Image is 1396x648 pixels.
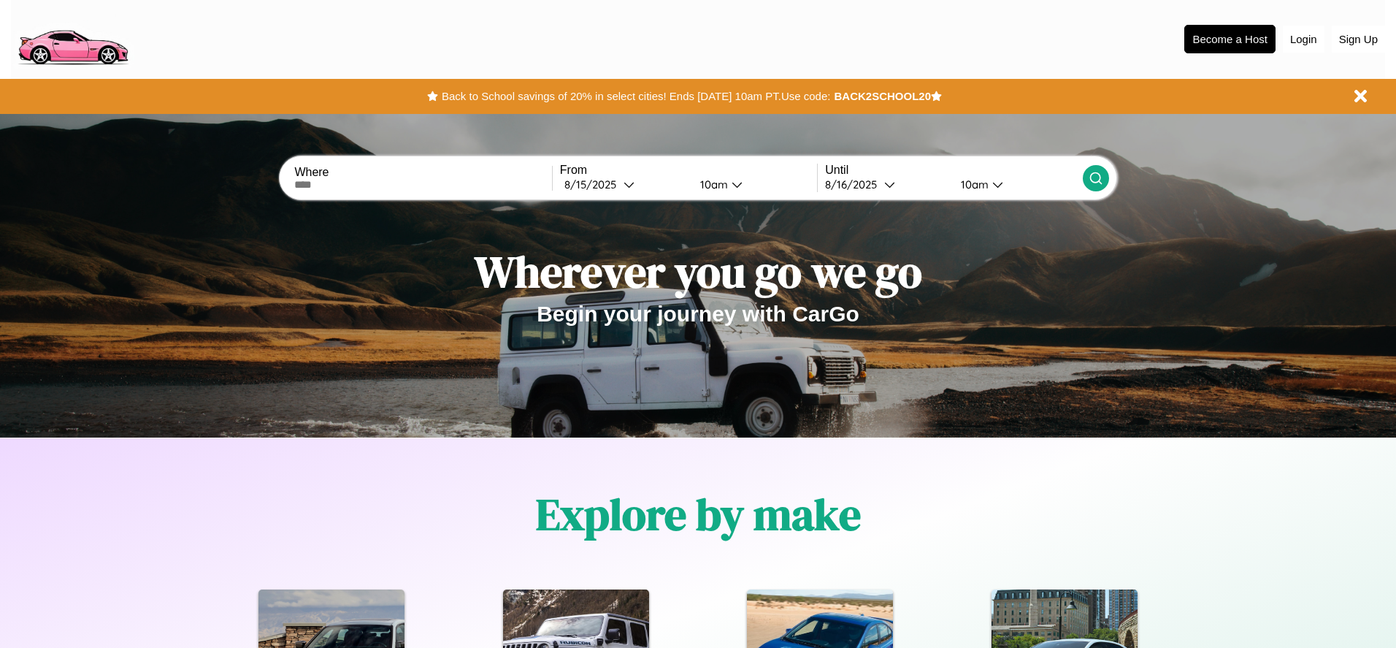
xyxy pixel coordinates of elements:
button: Back to School savings of 20% in select cities! Ends [DATE] 10am PT.Use code: [438,86,834,107]
b: BACK2SCHOOL20 [834,90,931,102]
button: 10am [689,177,817,192]
button: 8/15/2025 [560,177,689,192]
button: Login [1283,26,1324,53]
button: 10am [949,177,1082,192]
button: Sign Up [1332,26,1385,53]
h1: Explore by make [536,484,861,544]
div: 8 / 15 / 2025 [564,178,624,191]
div: 10am [693,178,732,191]
label: From [560,164,817,177]
img: logo [11,7,134,69]
div: 10am [954,178,992,191]
label: Where [294,166,551,179]
div: 8 / 16 / 2025 [825,178,884,191]
button: Become a Host [1184,25,1276,53]
label: Until [825,164,1082,177]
